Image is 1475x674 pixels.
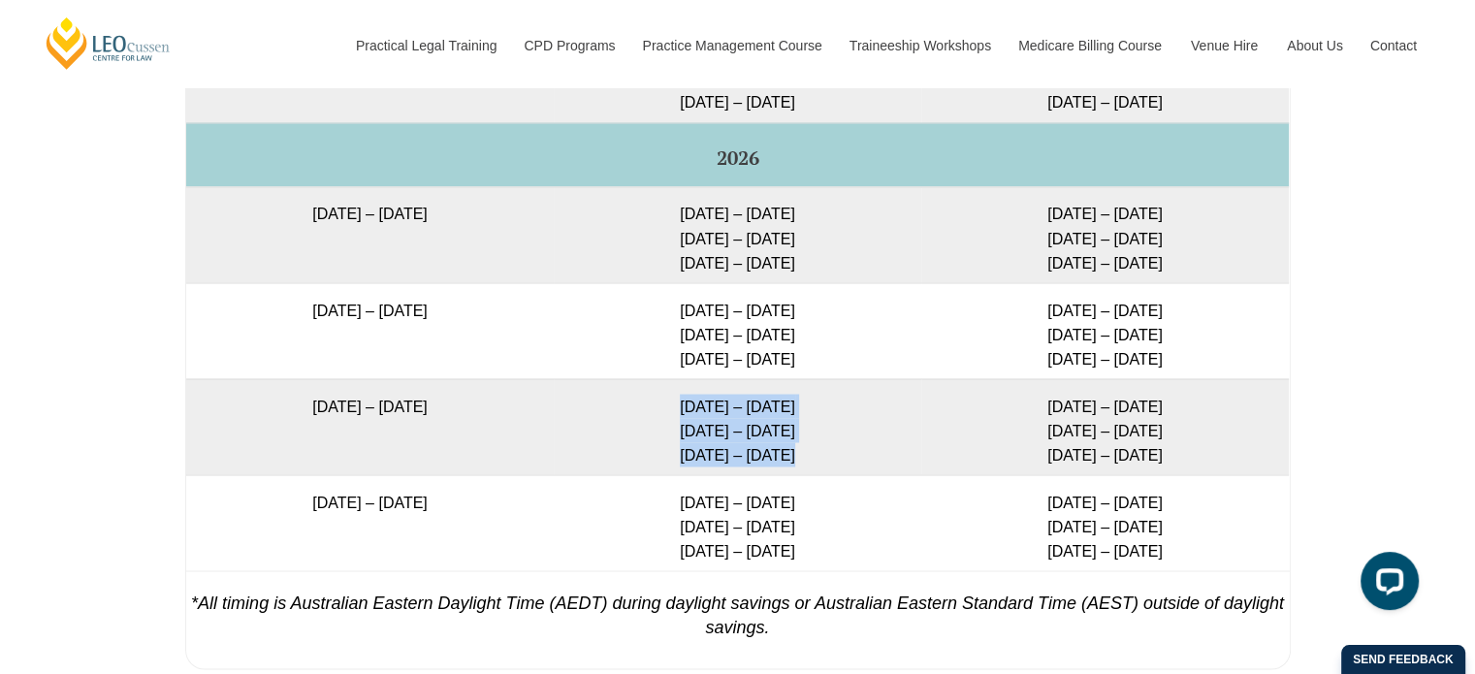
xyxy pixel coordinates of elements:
[44,16,173,71] a: [PERSON_NAME] Centre for Law
[1176,4,1272,87] a: Venue Hire
[921,378,1289,474] td: [DATE] – [DATE] [DATE] – [DATE] [DATE] – [DATE]
[835,4,1004,87] a: Traineeship Workshops
[186,570,1290,639] p: *All timing is Australian Eastern Daylight Time (AEDT) during daylight savings or Australian East...
[186,282,554,378] td: [DATE] – [DATE]
[921,474,1289,570] td: [DATE] – [DATE] [DATE] – [DATE] [DATE] – [DATE]
[194,147,1281,169] h5: 2026
[186,474,554,570] td: [DATE] – [DATE]
[554,186,921,282] td: [DATE] – [DATE] [DATE] – [DATE] [DATE] – [DATE]
[628,4,835,87] a: Practice Management Course
[341,4,510,87] a: Practical Legal Training
[921,282,1289,378] td: [DATE] – [DATE] [DATE] – [DATE] [DATE] – [DATE]
[186,378,554,474] td: [DATE] – [DATE]
[1004,4,1176,87] a: Medicare Billing Course
[554,282,921,378] td: [DATE] – [DATE] [DATE] – [DATE] [DATE] – [DATE]
[554,378,921,474] td: [DATE] – [DATE] [DATE] – [DATE] [DATE] – [DATE]
[1345,544,1427,626] iframe: LiveChat chat widget
[1272,4,1356,87] a: About Us
[1356,4,1431,87] a: Contact
[509,4,627,87] a: CPD Programs
[554,474,921,570] td: [DATE] – [DATE] [DATE] – [DATE] [DATE] – [DATE]
[921,186,1289,282] td: [DATE] – [DATE] [DATE] – [DATE] [DATE] – [DATE]
[186,186,554,282] td: [DATE] – [DATE]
